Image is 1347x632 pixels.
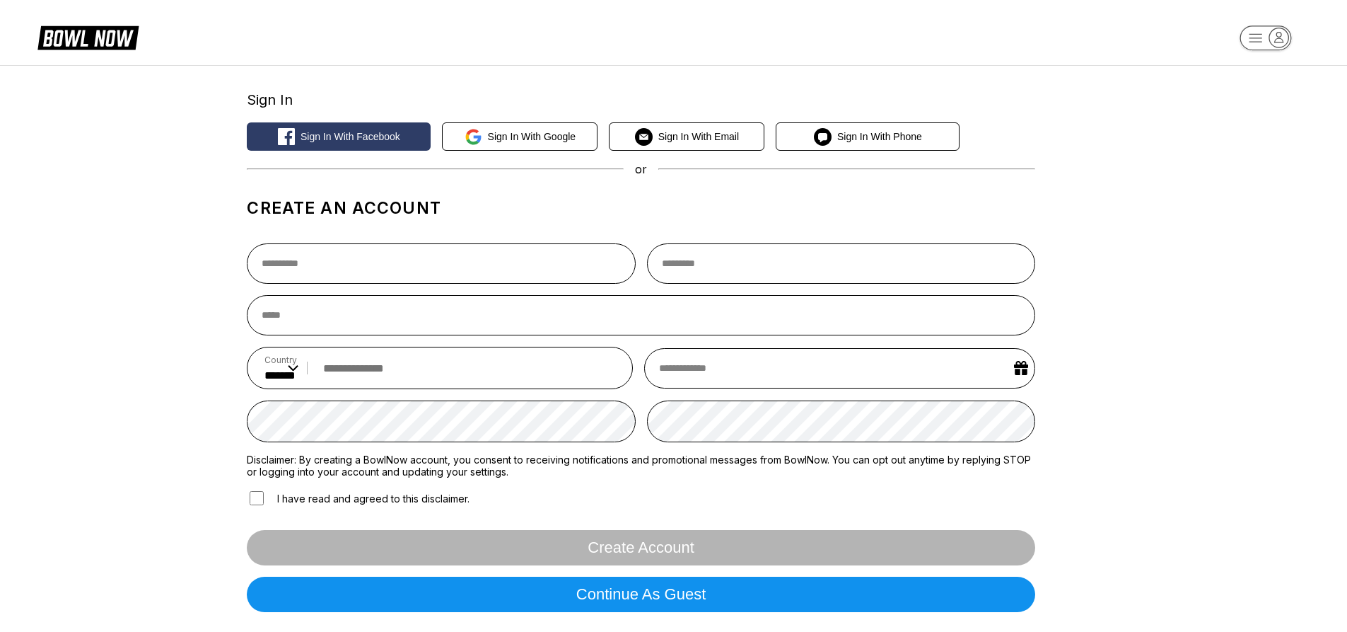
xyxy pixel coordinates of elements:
div: or [247,162,1034,176]
label: I have read and agreed to this disclaimer. [247,489,470,507]
button: Sign in with Facebook [247,122,431,151]
span: Sign in with Phone [837,131,922,142]
label: Disclaimer: By creating a BowlNow account, you consent to receiving notifications and promotional... [247,454,1034,478]
h1: Create an account [247,198,1034,218]
label: Country [264,355,298,365]
span: Sign in with Email [658,131,739,142]
div: Sign In [247,91,1034,108]
input: I have read and agreed to this disclaimer. [250,491,264,505]
button: Continue as guest [247,577,1034,612]
button: Sign in with Google [442,122,597,151]
button: Sign in with Phone [776,122,960,151]
span: Sign in with Google [488,131,576,142]
span: Sign in with Facebook [301,131,400,142]
button: Sign in with Email [609,122,764,151]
